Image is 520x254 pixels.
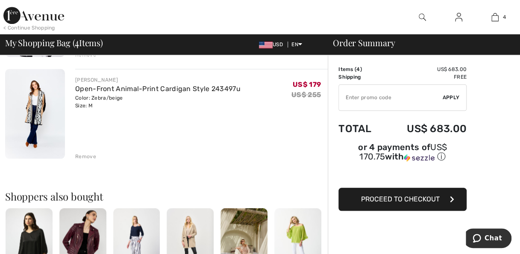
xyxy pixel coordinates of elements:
span: 4 [356,66,360,72]
td: Shipping [338,73,384,81]
img: Sezzle [404,154,435,162]
input: Promo code [339,85,443,110]
span: 4 [503,13,506,21]
span: US$ 179 [293,80,321,89]
div: < Continue Shopping [3,24,55,32]
img: Open-Front Animal-Print Cardigan Style 243497u [5,69,65,159]
button: Proceed to Checkout [338,188,467,211]
img: 1ère Avenue [3,7,64,24]
img: My Info [455,12,462,22]
span: US$ 170.75 [359,142,447,162]
a: Sign In [448,12,469,23]
span: My Shopping Bag ( Items) [5,38,103,47]
span: Proceed to Checkout [361,195,440,203]
td: US$ 683.00 [384,114,467,143]
td: Free [384,73,467,81]
span: USD [259,41,286,47]
span: EN [291,41,302,47]
img: My Bag [491,12,499,22]
a: Open-Front Animal-Print Cardigan Style 243497u [75,85,241,93]
td: Total [338,114,384,143]
div: Color: Zebra/beige Size: M [75,94,241,109]
div: [PERSON_NAME] [75,76,241,84]
div: or 4 payments of with [338,143,467,162]
iframe: Opens a widget where you can chat to one of our agents [466,228,511,250]
img: US Dollar [259,41,273,48]
s: US$ 255 [291,91,321,99]
iframe: PayPal-paypal [338,165,467,185]
div: Remove [75,153,96,160]
span: 4 [75,36,79,47]
td: Items ( ) [338,65,384,73]
a: 4 [477,12,513,22]
img: search the website [419,12,426,22]
div: Order Summary [323,38,515,47]
span: Apply [443,94,460,101]
td: US$ 683.00 [384,65,467,73]
h2: Shoppers also bought [5,191,328,201]
div: or 4 payments ofUS$ 170.75withSezzle Click to learn more about Sezzle [338,143,467,165]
